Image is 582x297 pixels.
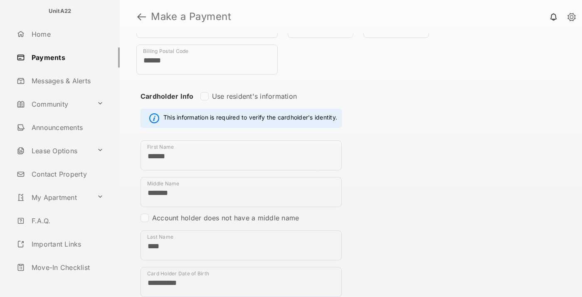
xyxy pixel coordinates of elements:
[13,71,120,91] a: Messages & Alerts
[49,7,72,15] p: UnitA22
[212,92,297,100] label: Use resident's information
[13,211,120,231] a: F.A.Q.
[13,234,107,254] a: Important Links
[13,47,120,67] a: Payments
[13,164,120,184] a: Contact Property
[151,12,231,22] strong: Make a Payment
[13,257,120,277] a: Move-In Checklist
[163,113,337,123] span: This information is required to verify the cardholder's identity.
[152,214,299,222] label: Account holder does not have a middle name
[13,94,94,114] a: Community
[13,187,94,207] a: My Apartment
[13,141,94,161] a: Lease Options
[13,24,120,44] a: Home
[13,117,120,137] a: Announcements
[141,92,194,115] strong: Cardholder Info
